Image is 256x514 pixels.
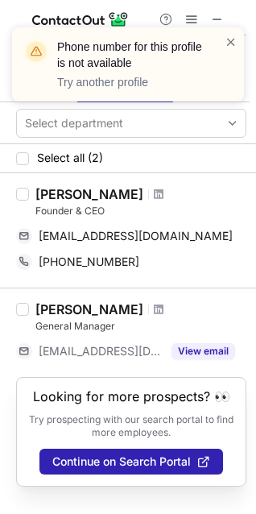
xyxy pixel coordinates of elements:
img: ContactOut v5.3.10 [32,10,129,29]
div: Founder & CEO [35,204,246,218]
header: Looking for more prospects? 👀 [33,389,230,404]
span: Continue on Search Portal [52,455,191,468]
div: General Manager [35,319,246,334]
button: Continue on Search Portal [39,449,223,475]
header: Phone number for this profile is not available [57,39,205,71]
img: warning [23,39,49,64]
div: [PERSON_NAME] [35,301,143,317]
p: Try another profile [57,74,205,90]
button: Reveal Button [171,343,235,359]
span: [EMAIL_ADDRESS][DOMAIN_NAME] [39,344,162,359]
p: Try prospecting with our search portal to find more employees. [28,413,234,439]
div: [PERSON_NAME] [35,186,143,202]
span: [EMAIL_ADDRESS][DOMAIN_NAME] [39,229,233,243]
span: Select all (2) [37,151,103,164]
span: [PHONE_NUMBER] [39,255,139,269]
